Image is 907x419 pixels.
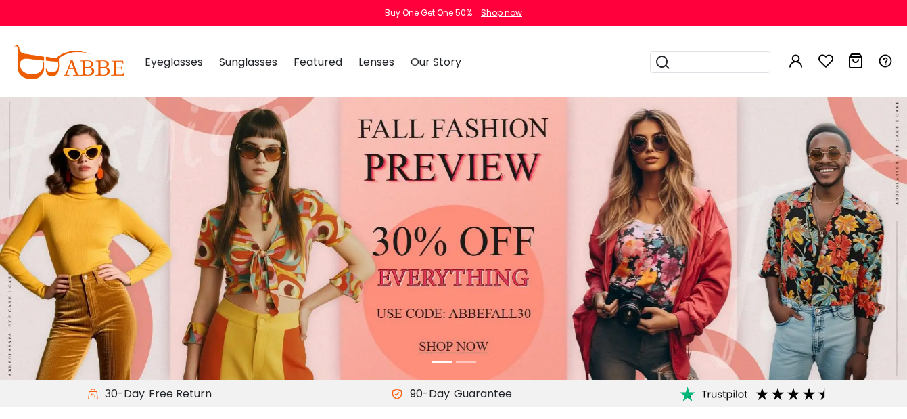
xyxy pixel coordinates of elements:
div: Guarantee [450,386,516,402]
span: 90-Day [403,386,450,402]
span: Sunglasses [219,54,277,70]
span: Eyeglasses [145,54,203,70]
span: Our Story [411,54,461,70]
div: Free Return [145,386,216,402]
span: 30-Day [98,386,145,402]
div: Shop now [481,7,522,19]
span: Lenses [358,54,394,70]
a: Shop now [474,7,522,18]
span: Featured [294,54,342,70]
img: abbeglasses.com [14,45,124,79]
div: Buy One Get One 50% [385,7,472,19]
